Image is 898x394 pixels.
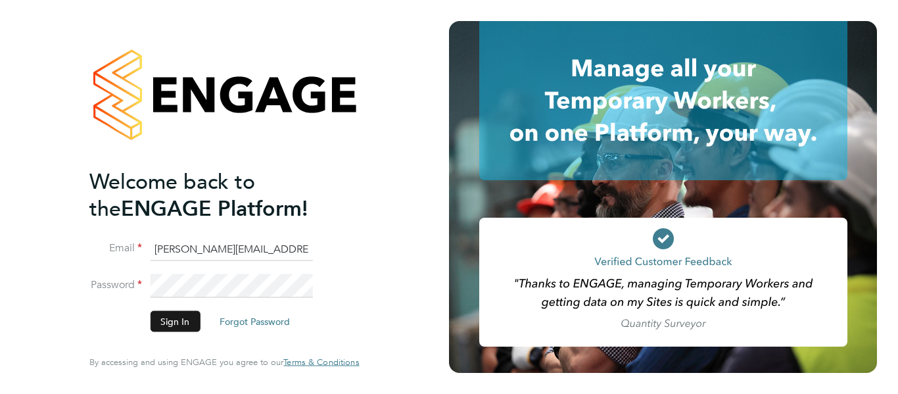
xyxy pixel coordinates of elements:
h2: ENGAGE Platform! [89,168,346,222]
span: By accessing and using ENGAGE you agree to our [89,357,359,368]
span: Welcome back to the [89,168,255,221]
button: Forgot Password [209,311,300,332]
label: Password [89,278,142,292]
button: Sign In [150,311,200,332]
input: Enter your work email... [150,237,312,261]
span: Terms & Conditions [283,357,359,368]
label: Email [89,241,142,255]
a: Terms & Conditions [283,357,359,368]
